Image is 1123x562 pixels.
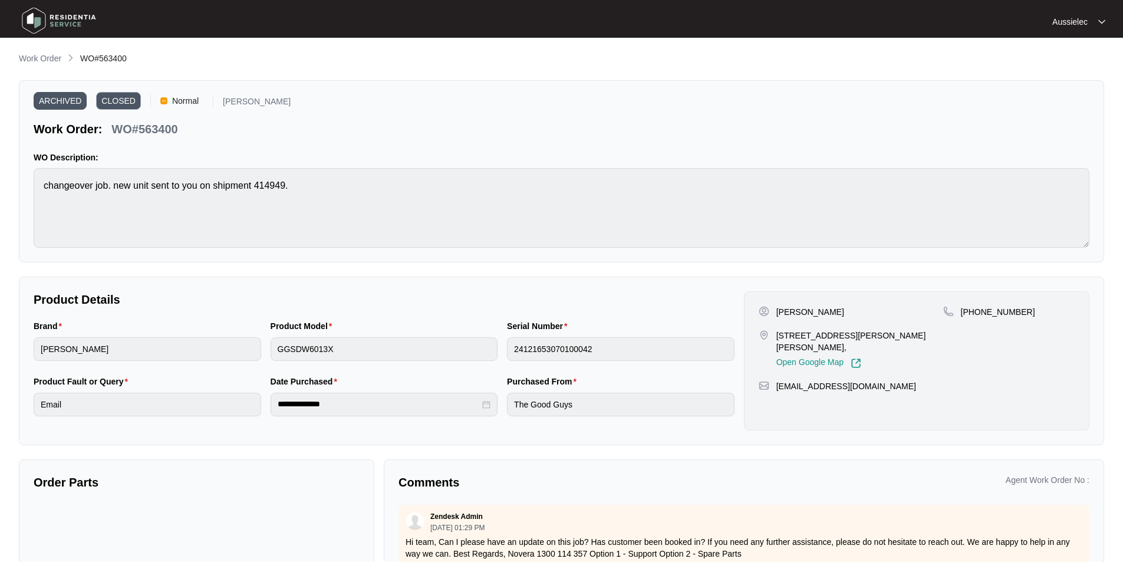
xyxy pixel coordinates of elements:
input: Serial Number [507,337,735,361]
img: map-pin [943,306,954,317]
a: Work Order [17,52,64,65]
p: WO Description: [34,152,1089,163]
img: map-pin [759,330,769,340]
p: [EMAIL_ADDRESS][DOMAIN_NAME] [776,380,916,392]
p: Zendesk Admin [430,512,483,521]
img: user-pin [759,306,769,317]
span: CLOSED [96,92,141,110]
p: [PERSON_NAME] [776,306,844,318]
p: Agent Work Order No : [1006,474,1089,486]
img: dropdown arrow [1098,19,1105,25]
label: Serial Number [507,320,572,332]
p: Order Parts [34,474,360,491]
img: chevron-right [66,53,75,63]
input: Brand [34,337,261,361]
p: WO#563400 [111,121,177,137]
span: WO#563400 [80,54,127,63]
p: Hi team, Can I please have an update on this job? Has customer been booked in? If you need any fu... [406,536,1082,560]
label: Purchased From [507,376,581,387]
label: Product Model [271,320,337,332]
img: Link-External [851,358,861,369]
img: residentia service logo [18,3,100,38]
textarea: changeover job. new unit sent to you on shipment 414949. [34,168,1089,248]
img: Vercel Logo [160,97,167,104]
label: Date Purchased [271,376,342,387]
p: [DATE] 01:29 PM [430,524,485,531]
p: Comments [399,474,736,491]
input: Product Fault or Query [34,393,261,416]
p: Product Details [34,291,735,308]
label: Brand [34,320,67,332]
p: Work Order: [34,121,102,137]
p: [STREET_ADDRESS][PERSON_NAME][PERSON_NAME], [776,330,943,353]
p: [PERSON_NAME] [223,97,291,110]
img: map-pin [759,380,769,391]
label: Product Fault or Query [34,376,133,387]
span: ARCHIVED [34,92,87,110]
a: Open Google Map [776,358,861,369]
input: Purchased From [507,393,735,416]
p: Work Order [19,52,61,64]
p: Aussielec [1052,16,1088,28]
input: Product Model [271,337,498,361]
img: user.svg [406,512,424,530]
span: Normal [167,92,203,110]
input: Date Purchased [278,398,480,410]
p: [PHONE_NUMBER] [961,306,1035,318]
